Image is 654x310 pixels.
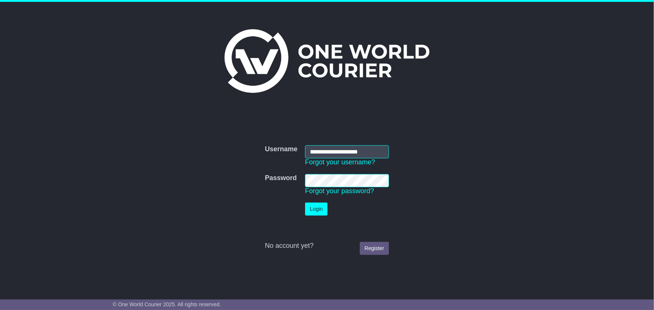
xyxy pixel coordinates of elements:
[305,203,328,216] button: Login
[360,242,389,255] a: Register
[305,158,375,166] a: Forgot your username?
[305,187,374,195] a: Forgot your password?
[265,145,298,154] label: Username
[265,174,297,182] label: Password
[265,242,389,250] div: No account yet?
[224,29,429,93] img: One World
[113,301,221,307] span: © One World Courier 2025. All rights reserved.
